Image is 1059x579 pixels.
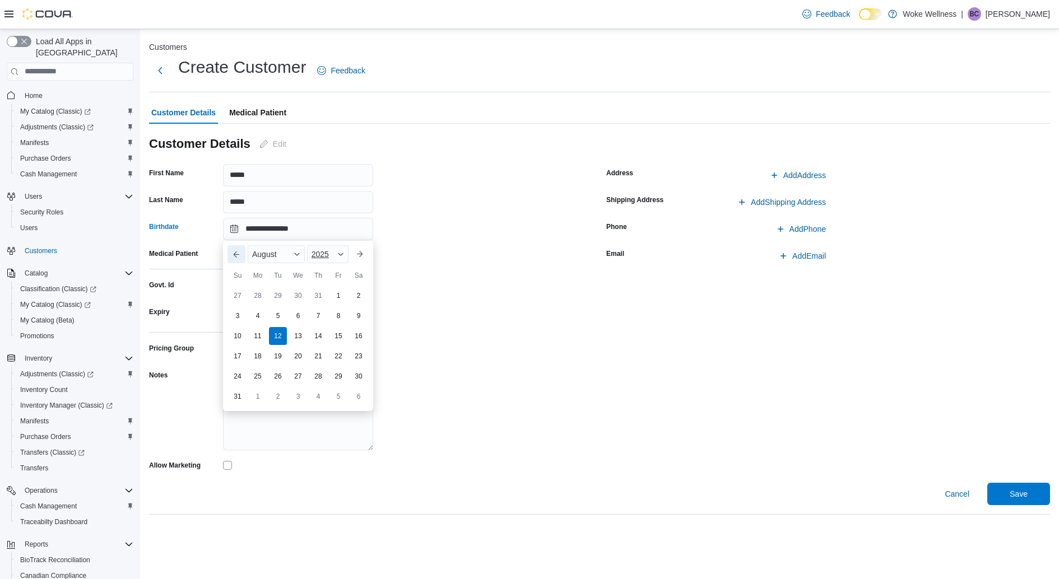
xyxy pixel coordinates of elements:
span: Operations [20,484,133,497]
div: day-7 [309,307,327,325]
div: Tu [269,267,287,284]
label: Govt. Id [149,281,174,289]
a: Adjustments (Classic) [16,120,98,134]
span: Customers [25,246,57,255]
button: Save [987,483,1050,505]
div: day-15 [329,327,347,345]
span: Purchase Orders [20,154,71,163]
label: Last Name [149,195,183,204]
span: Users [20,190,133,203]
div: day-16 [350,327,368,345]
span: Edit [273,138,286,150]
span: Medical Patient [229,101,286,124]
span: Cash Management [20,502,77,511]
div: day-30 [289,287,307,305]
div: day-3 [229,307,247,325]
a: Users [16,221,42,235]
span: Security Roles [20,208,63,217]
div: day-18 [249,347,267,365]
div: day-31 [309,287,327,305]
span: Add Email [792,250,826,262]
a: Feedback [798,3,854,25]
label: First Name [149,169,184,178]
span: Add Phone [789,223,826,235]
div: day-31 [229,387,247,405]
button: Traceabilty Dashboard [11,514,138,530]
span: Traceabilty Dashboard [16,515,133,529]
button: Operations [2,483,138,498]
a: My Catalog (Beta) [16,314,79,327]
span: Transfers [20,464,48,473]
span: Home [20,88,133,102]
div: day-21 [309,347,327,365]
span: Promotions [20,331,54,340]
button: Purchase Orders [11,429,138,445]
label: Allow Marketing [149,461,201,470]
p: | [961,7,963,21]
a: Security Roles [16,206,68,219]
button: AddAddress [765,164,830,186]
button: Reports [2,536,138,552]
span: Load All Apps in [GEOGRAPHIC_DATA] [31,36,133,58]
button: Previous Month [227,245,245,263]
div: day-4 [309,387,327,405]
label: Medical Patient [149,249,198,258]
div: day-27 [229,287,247,305]
div: day-25 [249,367,267,385]
button: Cash Management [11,498,138,514]
span: BioTrack Reconciliation [20,555,90,564]
button: Cancel [940,483,974,505]
span: Traceabilty Dashboard [20,517,87,526]
span: Cash Management [20,170,77,179]
span: Customer Details [151,101,216,124]
button: AddShipping Address [733,191,830,213]
button: Customers [149,43,187,52]
a: Transfers [16,461,53,475]
button: Users [11,220,138,236]
div: day-5 [269,307,287,325]
span: Manifests [20,138,49,147]
a: Manifests [16,136,53,150]
button: Inventory Count [11,382,138,398]
span: Catalog [25,269,48,278]
label: Phone [606,222,627,231]
span: Home [25,91,43,100]
div: day-8 [329,307,347,325]
div: day-11 [249,327,267,345]
div: day-28 [249,287,267,305]
span: My Catalog (Classic) [16,298,133,311]
button: BioTrack Reconciliation [11,552,138,568]
a: Adjustments (Classic) [16,367,98,381]
span: Cancel [945,488,969,499]
p: [PERSON_NAME] [986,7,1050,21]
span: My Catalog (Beta) [16,314,133,327]
a: Transfers (Classic) [11,445,138,460]
img: Cova [22,8,73,20]
a: Adjustments (Classic) [11,119,138,135]
label: Pricing Group [149,344,194,353]
button: Operations [20,484,62,497]
span: Catalog [20,267,133,280]
a: Inventory Manager (Classic) [11,398,138,413]
button: My Catalog (Beta) [11,312,138,328]
button: AddPhone [772,218,830,240]
span: Inventory Manager (Classic) [20,401,113,410]
span: Classification (Classic) [20,284,96,293]
div: day-4 [249,307,267,325]
button: Customers [2,242,138,259]
button: Manifests [11,135,138,151]
span: Transfers [16,461,133,475]
a: My Catalog (Classic) [16,298,95,311]
label: Address [606,169,633,178]
a: Traceabilty Dashboard [16,515,92,529]
button: Promotions [11,328,138,344]
span: 2025 [312,250,329,259]
div: Button. Open the year selector. 2025 is currently selected. [307,245,349,263]
span: Reports [25,540,48,549]
span: August [252,250,277,259]
button: Security Roles [11,204,138,220]
button: Inventory [20,352,57,365]
span: Cash Management [16,167,133,181]
div: Sa [350,267,368,284]
a: Customers [20,244,62,258]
